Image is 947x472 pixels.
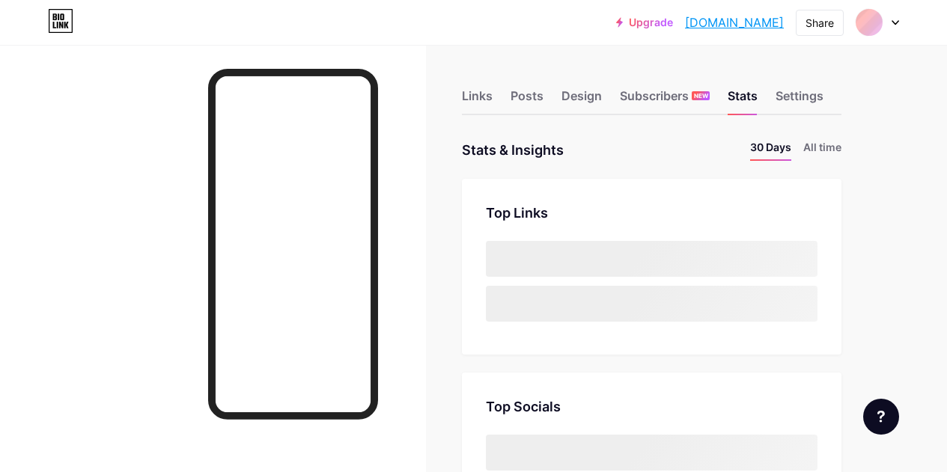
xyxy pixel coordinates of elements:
li: All time [803,139,841,161]
div: Subscribers [620,87,710,114]
div: Top Links [486,203,817,223]
a: [DOMAIN_NAME] [685,13,784,31]
div: Stats & Insights [462,139,564,161]
div: Design [561,87,602,114]
div: Share [806,15,834,31]
div: Top Socials [486,396,817,417]
div: Stats [728,87,758,114]
div: Settings [776,87,823,114]
div: Posts [511,87,543,114]
span: NEW [694,91,708,100]
li: 30 Days [750,139,791,161]
a: Upgrade [616,16,673,28]
div: Links [462,87,493,114]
